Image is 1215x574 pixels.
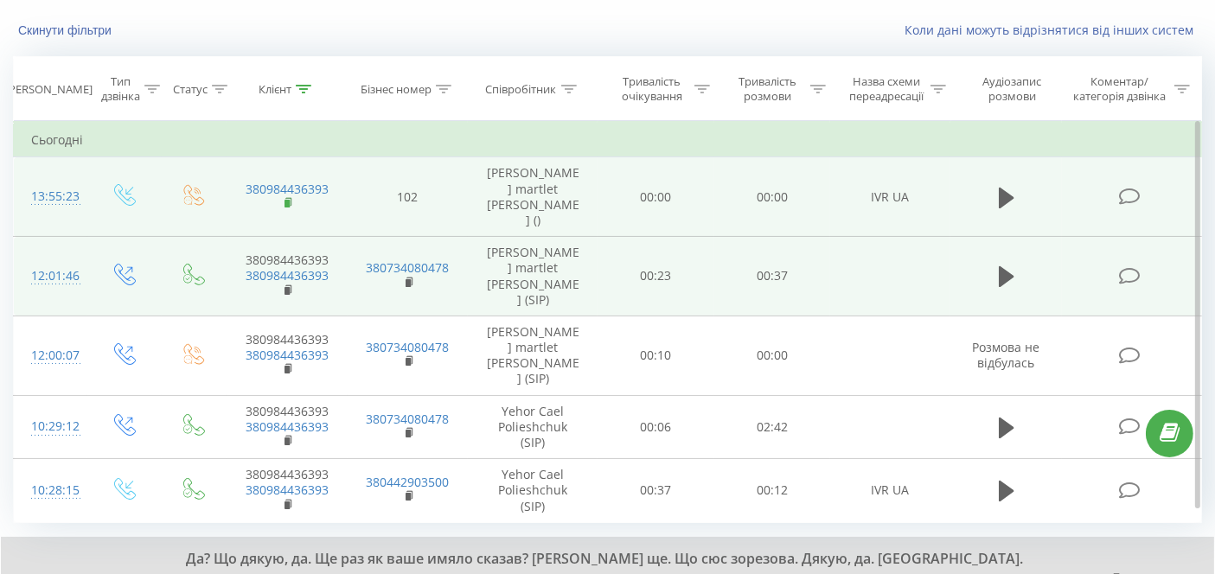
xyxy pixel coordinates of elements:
td: 380984436393 [227,459,347,523]
div: Да? Що дякую, да. Ще раз як ваше имяло сказав? [PERSON_NAME] ще. Що сюс зорезова. Дякую, да. [GEO... [158,550,1033,569]
a: 380984436393 [246,418,329,435]
td: 00:37 [598,459,713,523]
div: [PERSON_NAME] [5,82,93,97]
td: 00:23 [598,237,713,316]
td: 00:00 [598,157,713,237]
div: Тип дзвінка [101,74,140,104]
div: 10:29:12 [31,410,70,443]
td: 102 [348,157,468,237]
a: 380734080478 [367,259,450,276]
div: Статус [173,82,208,97]
div: 13:55:23 [31,180,70,214]
a: 380984436393 [246,181,329,197]
td: 00:06 [598,395,713,459]
a: 380734080478 [367,411,450,427]
div: Тривалість очікування [614,74,690,104]
td: Сьогодні [14,123,1202,157]
td: [PERSON_NAME] martlet [PERSON_NAME] () [468,157,598,237]
td: Yehor Cael Polieshchuk (SIP) [468,459,598,523]
a: 380984436393 [246,482,329,498]
td: 00:00 [714,157,830,237]
div: 10:28:15 [31,474,70,507]
td: 00:10 [598,316,713,395]
div: Тривалість розмови [730,74,806,104]
div: Бізнес номер [361,82,432,97]
td: [PERSON_NAME] martlet [PERSON_NAME] (SIP) [468,316,598,395]
button: Скинути фільтри [13,22,120,38]
div: Клієнт [259,82,291,97]
div: Коментар/категорія дзвінка [1069,74,1170,104]
td: IVR UA [830,157,950,237]
a: 380734080478 [367,339,450,355]
a: 380984436393 [246,267,329,284]
td: IVR UA [830,459,950,523]
span: Розмова не відбулась [973,339,1040,371]
a: 380442903500 [367,474,450,490]
td: 380984436393 [227,316,347,395]
a: 380984436393 [246,347,329,363]
td: [PERSON_NAME] martlet [PERSON_NAME] (SIP) [468,237,598,316]
td: 380984436393 [227,237,347,316]
td: 02:42 [714,395,830,459]
td: 380984436393 [227,395,347,459]
div: Аудіозапис розмови [966,74,1058,104]
div: Співробітник [486,82,557,97]
div: Назва схеми переадресації [846,74,927,104]
td: 00:12 [714,459,830,523]
td: Yehor Cael Polieshchuk (SIP) [468,395,598,459]
td: 00:00 [714,316,830,395]
td: 00:37 [714,237,830,316]
div: 12:01:46 [31,259,70,293]
a: Коли дані можуть відрізнятися вiд інших систем [905,22,1202,38]
div: 12:00:07 [31,339,70,373]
